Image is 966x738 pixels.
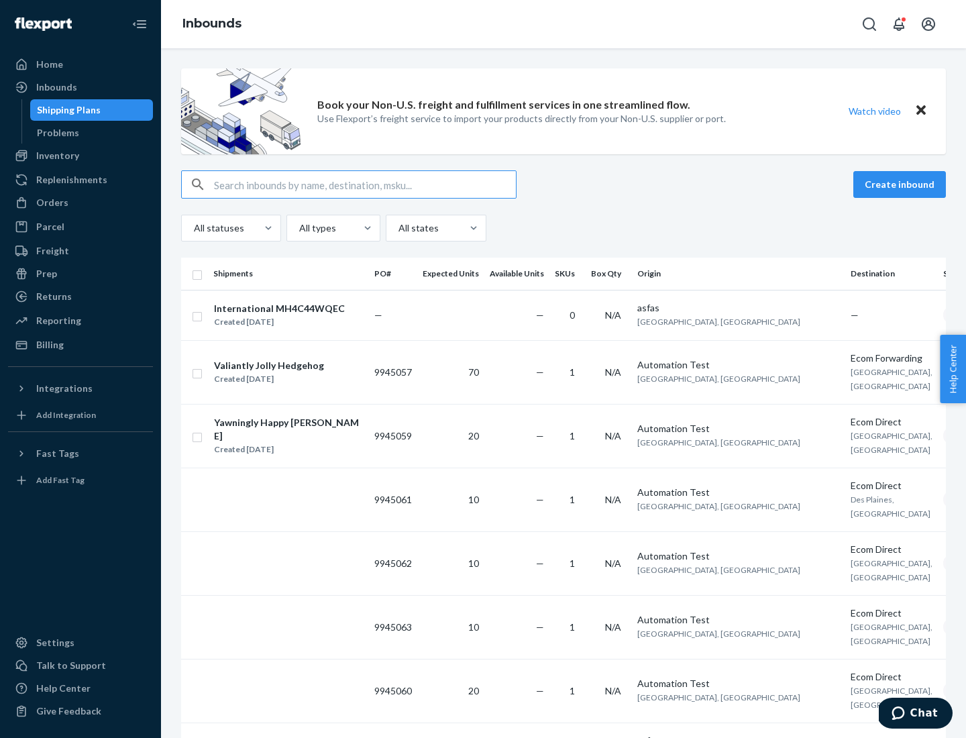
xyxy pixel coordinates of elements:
[940,335,966,403] button: Help Center
[637,565,800,575] span: [GEOGRAPHIC_DATA], [GEOGRAPHIC_DATA]
[298,221,299,235] input: All types
[172,5,252,44] ol: breadcrumbs
[317,97,690,113] p: Book your Non-U.S. freight and fulfillment services in one streamlined flow.
[637,486,840,499] div: Automation Test
[36,704,101,718] div: Give Feedback
[36,196,68,209] div: Orders
[637,549,840,563] div: Automation Test
[8,470,153,491] a: Add Fast Tag
[637,358,840,372] div: Automation Test
[36,382,93,395] div: Integrations
[536,621,544,633] span: —
[468,558,479,569] span: 10
[374,309,382,321] span: —
[8,169,153,191] a: Replenishments
[36,314,81,327] div: Reporting
[37,126,79,140] div: Problems
[36,173,107,187] div: Replenishments
[851,607,932,620] div: Ecom Direct
[193,221,194,235] input: All statuses
[912,101,930,121] button: Close
[182,16,241,31] a: Inbounds
[8,678,153,699] a: Help Center
[36,244,69,258] div: Freight
[36,290,72,303] div: Returns
[851,352,932,365] div: Ecom Forwarding
[214,315,345,329] div: Created [DATE]
[369,595,417,659] td: 9945063
[570,309,575,321] span: 0
[417,258,484,290] th: Expected Units
[637,374,800,384] span: [GEOGRAPHIC_DATA], [GEOGRAPHIC_DATA]
[397,221,398,235] input: All states
[536,494,544,505] span: —
[214,171,516,198] input: Search inbounds by name, destination, msku...
[36,267,57,280] div: Prep
[536,366,544,378] span: —
[851,494,930,519] span: Des Plaines, [GEOGRAPHIC_DATA]
[851,558,932,582] span: [GEOGRAPHIC_DATA], [GEOGRAPHIC_DATA]
[468,621,479,633] span: 10
[570,621,575,633] span: 1
[369,404,417,468] td: 9945059
[36,659,106,672] div: Talk to Support
[317,112,726,125] p: Use Flexport’s freight service to import your products directly from your Non-U.S. supplier or port.
[8,655,153,676] button: Talk to Support
[570,685,575,696] span: 1
[214,359,324,372] div: Valiantly Jolly Hedgehog
[851,479,932,492] div: Ecom Direct
[632,258,845,290] th: Origin
[36,81,77,94] div: Inbounds
[468,494,479,505] span: 10
[637,677,840,690] div: Automation Test
[605,621,621,633] span: N/A
[214,416,363,443] div: Yawningly Happy [PERSON_NAME]
[8,700,153,722] button: Give Feedback
[8,54,153,75] a: Home
[885,11,912,38] button: Open notifications
[8,263,153,284] a: Prep
[536,309,544,321] span: —
[570,494,575,505] span: 1
[126,11,153,38] button: Close Navigation
[36,58,63,71] div: Home
[570,430,575,441] span: 1
[605,309,621,321] span: N/A
[851,622,932,646] span: [GEOGRAPHIC_DATA], [GEOGRAPHIC_DATA]
[570,558,575,569] span: 1
[8,76,153,98] a: Inbounds
[369,468,417,531] td: 9945061
[536,685,544,696] span: —
[851,543,932,556] div: Ecom Direct
[637,613,840,627] div: Automation Test
[853,171,946,198] button: Create inbound
[605,558,621,569] span: N/A
[15,17,72,31] img: Flexport logo
[369,531,417,595] td: 9945062
[369,340,417,404] td: 9945057
[8,405,153,426] a: Add Integration
[36,338,64,352] div: Billing
[586,258,632,290] th: Box Qty
[36,220,64,233] div: Parcel
[8,632,153,653] a: Settings
[851,367,932,391] span: [GEOGRAPHIC_DATA], [GEOGRAPHIC_DATA]
[549,258,586,290] th: SKUs
[36,636,74,649] div: Settings
[36,682,91,695] div: Help Center
[8,145,153,166] a: Inventory
[8,443,153,464] button: Fast Tags
[637,692,800,702] span: [GEOGRAPHIC_DATA], [GEOGRAPHIC_DATA]
[879,698,953,731] iframe: Opens a widget where you can chat to one of our agents
[637,422,840,435] div: Automation Test
[208,258,369,290] th: Shipments
[8,310,153,331] a: Reporting
[851,431,932,455] span: [GEOGRAPHIC_DATA], [GEOGRAPHIC_DATA]
[536,558,544,569] span: —
[36,409,96,421] div: Add Integration
[570,366,575,378] span: 1
[214,302,345,315] div: International MH4C44WQEC
[8,378,153,399] button: Integrations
